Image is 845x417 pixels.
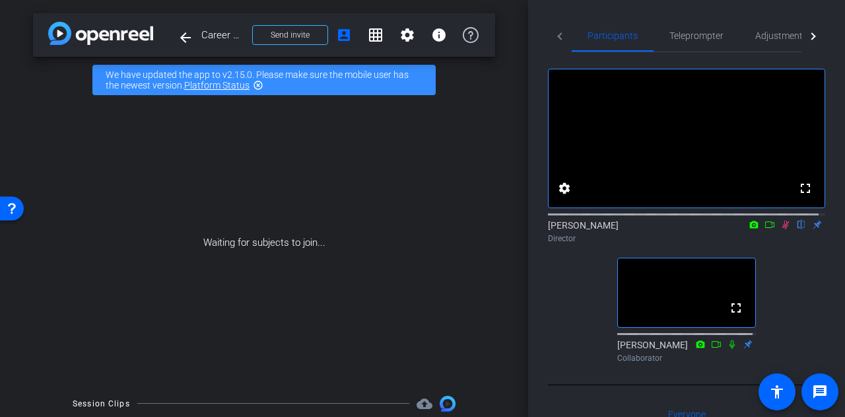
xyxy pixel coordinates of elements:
mat-icon: cloud_upload [417,396,432,412]
img: Session clips [440,396,456,412]
span: Send invite [271,30,310,40]
mat-icon: info [431,27,447,43]
mat-icon: fullscreen [728,300,744,316]
mat-icon: settings [399,27,415,43]
div: We have updated the app to v2.15.0. Please make sure the mobile user has the newest version. [92,65,436,95]
mat-icon: arrow_back [178,30,193,46]
div: Director [548,233,825,245]
div: [PERSON_NAME] [617,338,756,364]
div: Waiting for subjects to join... [33,103,495,383]
mat-icon: grid_on [368,27,384,43]
button: Send invite [252,25,328,45]
span: Teleprompter [669,31,724,40]
mat-icon: settings [557,180,572,196]
div: Session Clips [73,397,130,410]
mat-icon: account_box [336,27,352,43]
mat-icon: accessibility [769,384,785,400]
span: Participants [588,31,638,40]
div: [PERSON_NAME] [548,219,825,245]
mat-icon: flip [794,218,809,230]
mat-icon: fullscreen [797,180,813,196]
a: Platform Status [184,80,250,91]
img: app-logo [48,22,153,45]
mat-icon: message [812,384,828,400]
span: Destinations for your clips [417,396,432,412]
span: Career On Purpose [201,22,244,48]
div: Collaborator [617,352,756,364]
span: Adjustments [755,31,807,40]
mat-icon: highlight_off [253,80,263,91]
